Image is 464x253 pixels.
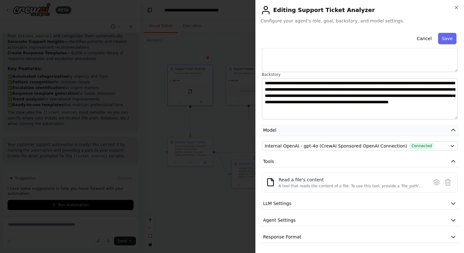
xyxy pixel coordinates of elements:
[261,156,459,167] button: Tools
[263,234,301,240] span: Response Format
[263,217,296,223] span: Agent Settings
[261,231,459,243] button: Response Format
[265,143,407,149] span: Internal OpenAI - gpt-4o (CrewAI Sponsored OpenAI Connection)
[262,72,458,77] label: Backstory
[438,33,456,44] button: Save
[261,18,459,24] span: Configure your agent's role, goal, backstory, and model settings.
[261,214,459,226] button: Agent Settings
[262,141,458,151] button: Internal OpenAI - gpt-4o (CrewAI Sponsored OpenAI Connection)Connected
[442,177,454,188] button: Delete tool
[279,184,425,189] div: A tool that reads the content of a file. To use this tool, provide a 'file_path' parameter with t...
[413,33,435,44] button: Cancel
[263,158,274,165] span: Tools
[279,177,425,183] div: Read a file's content
[410,143,434,149] span: Connected
[263,200,292,207] span: LLM Settings
[263,127,277,133] span: Model
[431,177,442,188] button: Configure tool
[261,124,459,136] button: Model
[261,5,459,15] h2: Editing Support Ticket Analyzer
[261,198,459,209] button: LLM Settings
[266,178,275,187] img: FileReadTool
